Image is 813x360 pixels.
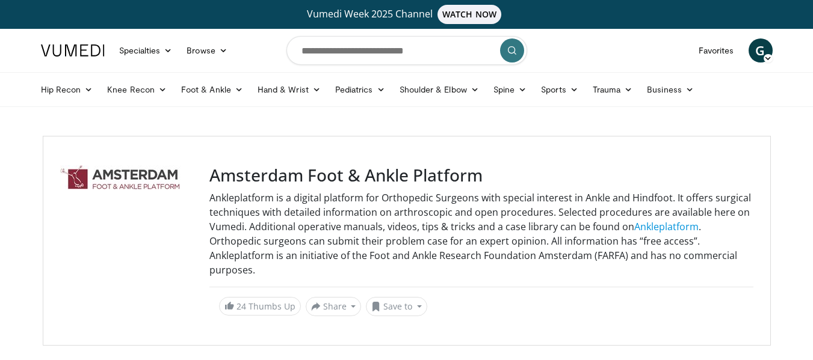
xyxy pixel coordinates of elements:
[209,191,753,277] p: Ankleplatform is a digital platform for Orthopedic Surgeons with special interest in Ankle and Hi...
[534,78,586,102] a: Sports
[100,78,174,102] a: Knee Recon
[34,78,100,102] a: Hip Recon
[691,38,741,63] a: Favorites
[112,38,180,63] a: Specialties
[306,297,362,316] button: Share
[250,78,328,102] a: Hand & Wrist
[437,5,501,24] span: WATCH NOW
[174,78,250,102] a: Foot & Ankle
[634,220,699,233] a: Ankleplatform
[236,301,246,312] span: 24
[209,165,753,186] h3: Amsterdam Foot & Ankle Platform
[328,78,392,102] a: Pediatrics
[179,38,235,63] a: Browse
[586,78,640,102] a: Trauma
[219,297,301,316] a: 24 Thumbs Up
[749,38,773,63] a: G
[640,78,701,102] a: Business
[486,78,534,102] a: Spine
[43,5,771,24] a: Vumedi Week 2025 ChannelWATCH NOW
[366,297,427,316] button: Save to
[392,78,486,102] a: Shoulder & Elbow
[286,36,527,65] input: Search topics, interventions
[41,44,105,56] img: VuMedi Logo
